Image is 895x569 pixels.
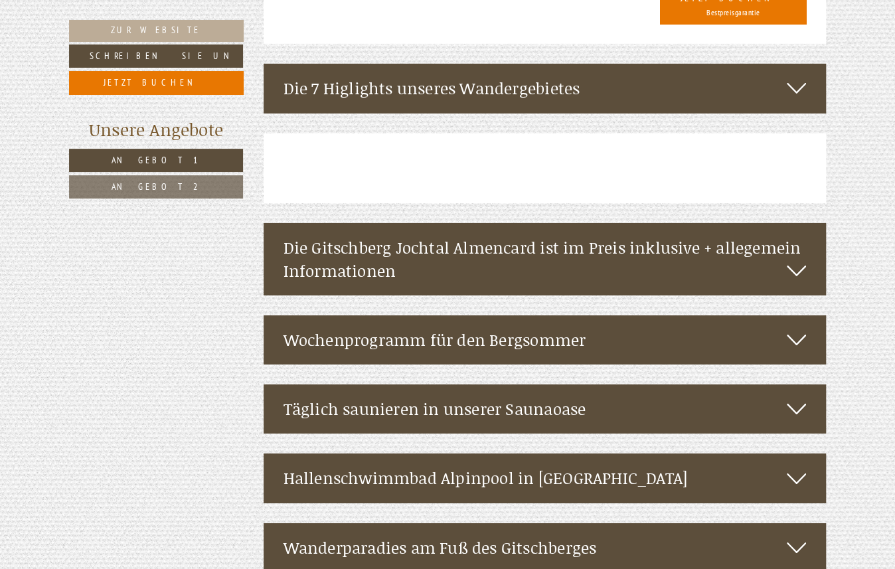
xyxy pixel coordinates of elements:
a: Schreiben Sie uns [69,44,243,68]
span: Angebot 1 [112,154,201,166]
div: Die 7 Higlights unseres Wandergebietes [264,64,827,113]
a: Zur Website [69,20,243,41]
div: Hallenschwimmbad Alpinpool in [GEOGRAPHIC_DATA] [264,453,827,503]
div: Täglich saunieren in unserer Saunaoase [264,384,827,434]
span: Bestpreisgarantie [706,7,760,17]
a: Jetzt buchen [69,71,243,94]
span: Angebot 2 [112,181,201,193]
div: Die Gitschberg Jochtal Almencard ist im Preis inklusive + allegemein Informationen [264,223,827,295]
div: Wochenprogramm für den Bergsommer [264,315,827,365]
div: Unsere Angebote [69,118,243,142]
